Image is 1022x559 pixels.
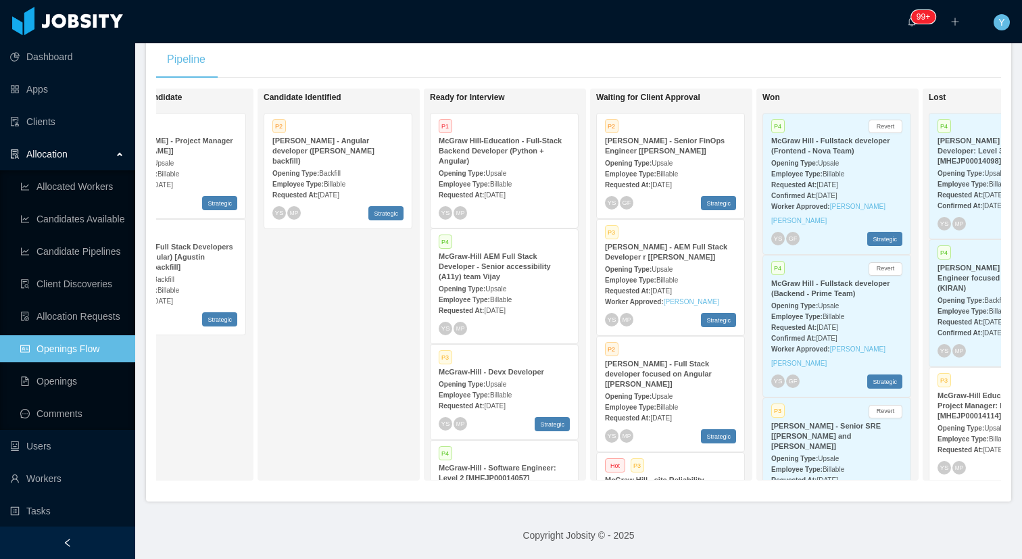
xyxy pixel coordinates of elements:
span: Billable [490,180,512,188]
span: P3 [771,404,785,418]
button: Revert [869,120,902,133]
span: Upsale [652,160,673,167]
div: Pipeline [156,41,216,78]
span: Billable [989,308,1011,315]
span: YS [607,432,616,439]
strong: Requested At: [938,446,983,454]
span: [DATE] [484,191,505,199]
span: P3 [439,350,452,364]
span: Y [998,14,1004,30]
span: P4 [771,261,785,275]
span: [DATE] [817,181,837,189]
span: Upsale [652,266,673,273]
span: [DATE] [983,446,1004,454]
span: [DATE] [982,202,1003,210]
span: Upsale [485,381,506,388]
span: YS [441,324,449,332]
span: GF [788,378,797,385]
strong: Requested At: [439,307,484,314]
span: Strategic [701,313,736,327]
span: Billable [324,180,345,188]
strong: Employee Type: [938,180,989,188]
strong: Employee Type: [272,180,324,188]
button: Revert [869,262,902,276]
strong: Employee Type: [439,180,490,188]
span: P2 [605,119,618,133]
span: YS [274,209,283,216]
span: Allocation [26,149,68,160]
a: icon: robotUsers [10,433,124,460]
strong: Requested At: [938,191,983,199]
strong: Employee Type: [771,466,823,473]
span: Billable [490,391,512,399]
span: [DATE] [816,335,837,342]
strong: McGraw Hill-Education - Full-Stack Backend Developer (Python + Angular) [439,137,562,165]
button: Revert [869,405,902,418]
span: [DATE] [982,329,1003,337]
span: Backfill [153,276,174,283]
strong: Requested At: [771,477,817,484]
a: icon: line-chartCandidates Available [20,205,124,233]
span: P4 [938,119,951,133]
span: P2 [605,342,618,356]
span: Billable [157,170,179,178]
span: Strategic [701,429,736,443]
span: YS [441,209,449,216]
span: P2 [272,119,286,133]
strong: Requested At: [439,402,484,410]
strong: Requested At: [771,324,817,331]
strong: Requested At: [605,181,650,189]
span: MP [290,210,298,216]
span: P3 [631,458,644,472]
strong: Employee Type: [605,170,656,178]
span: Billable [656,170,678,178]
strong: Opening Type: [605,160,652,167]
span: [DATE] [151,297,172,305]
span: Strategic [202,196,237,210]
span: Upsale [818,160,839,167]
span: YS [940,220,948,228]
h1: Won [762,93,952,103]
i: icon: bell [907,17,917,26]
strong: [PERSON_NAME] - Senior SRE [[PERSON_NAME] and [PERSON_NAME]] [771,422,881,450]
span: YS [940,464,948,471]
span: Upsale [485,285,506,293]
strong: Confirmed At: [771,192,816,199]
span: Backfill [984,297,1006,304]
strong: Requested At: [605,287,650,295]
span: Upsale [818,302,839,310]
a: [PERSON_NAME] [664,298,719,306]
h1: Ready for Interview [430,93,619,103]
span: P4 [439,235,452,249]
strong: Requested At: [439,191,484,199]
span: YS [607,316,616,323]
strong: Opening Type: [938,170,984,177]
span: YS [773,235,782,243]
span: Strategic [535,417,570,431]
strong: Opening Type: [272,170,319,177]
span: P3 [938,373,951,387]
span: P1 [439,119,452,133]
strong: [PERSON_NAME] - AEM Full Stack Developer r [[PERSON_NAME]] [605,243,727,261]
strong: Employee Type: [439,296,490,303]
strong: Requested At: [771,181,817,189]
a: icon: file-doneAllocation Requests [20,303,124,330]
strong: McGraw Hill - site Reliability Engineer with AI focus - Mid level [MHEJP00014128] [605,476,723,504]
strong: Employee Type: [771,313,823,320]
span: Billable [490,296,512,303]
span: [DATE] [983,191,1004,199]
span: YS [773,378,782,385]
span: [DATE] [816,192,837,199]
span: GF [622,199,631,205]
strong: [PERSON_NAME] - Senior FinOps Engineer [[PERSON_NAME]] [605,137,725,155]
a: icon: idcardOpenings Flow [20,335,124,362]
strong: [PERSON_NAME] - Project Manager [[PERSON_NAME]] [106,137,233,155]
strong: Employee Type: [605,404,656,411]
span: MP [955,347,963,354]
footer: Copyright Jobsity © - 2025 [135,512,1022,559]
i: icon: solution [10,149,20,159]
h1: Candidate Identified [264,93,453,103]
a: icon: appstoreApps [10,76,124,103]
span: P4 [771,119,785,133]
span: Billable [989,435,1011,443]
